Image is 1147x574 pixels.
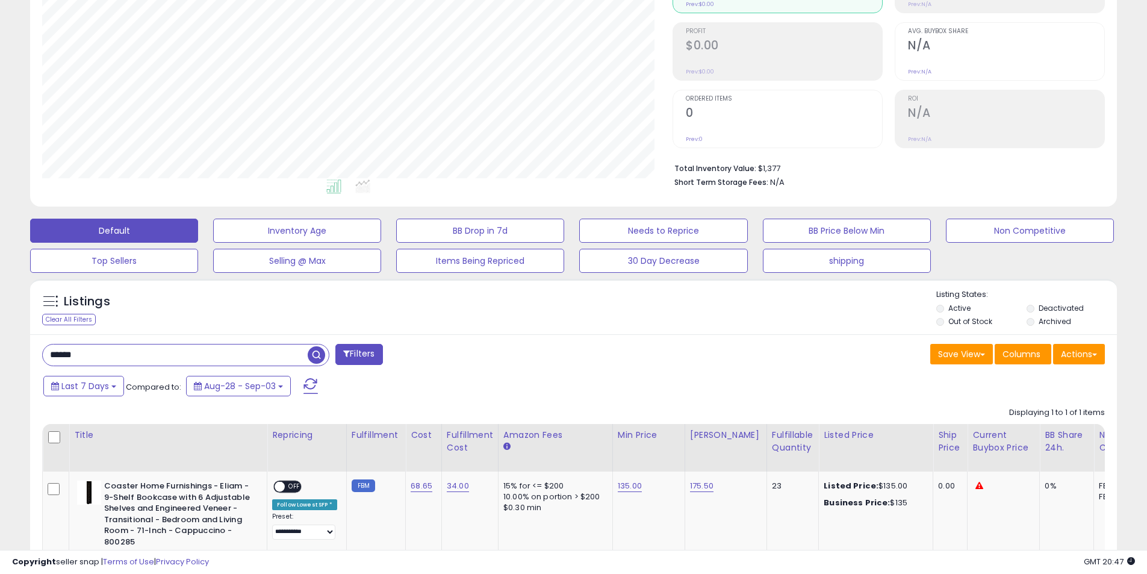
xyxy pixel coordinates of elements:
div: FBM: 6 [1099,491,1139,502]
a: 34.00 [447,480,469,492]
button: Filters [335,344,382,365]
b: Short Term Storage Fees: [674,177,768,187]
button: Aug-28 - Sep-03 [186,376,291,396]
label: Archived [1039,316,1071,326]
button: Top Sellers [30,249,198,273]
div: Min Price [618,429,680,441]
div: seller snap | | [12,557,209,568]
h2: N/A [908,39,1104,55]
button: 30 Day Decrease [579,249,747,273]
span: Ordered Items [686,96,882,102]
div: 10.00% on portion > $200 [503,491,603,502]
h2: $0.00 [686,39,882,55]
div: Repricing [272,429,341,441]
div: $0.30 min [503,502,603,513]
span: OFF [285,482,304,492]
span: Compared to: [126,381,181,393]
div: 23 [772,481,809,491]
label: Out of Stock [948,316,992,326]
h2: 0 [686,106,882,122]
button: Last 7 Days [43,376,124,396]
div: Cost [411,429,437,441]
span: N/A [770,176,785,188]
button: Columns [995,344,1051,364]
h2: N/A [908,106,1104,122]
small: Prev: $0.00 [686,68,714,75]
div: $135 [824,498,924,508]
b: Total Inventory Value: [674,163,756,173]
small: Prev: N/A [908,136,931,143]
div: $135.00 [824,481,924,491]
p: Listing States: [936,289,1117,301]
span: 2025-09-12 20:47 GMT [1084,556,1135,567]
div: Displaying 1 to 1 of 1 items [1009,407,1105,419]
a: 175.50 [690,480,713,492]
div: 0.00 [938,481,958,491]
button: shipping [763,249,931,273]
h5: Listings [64,293,110,310]
div: Num of Comp. [1099,429,1143,454]
button: Items Being Repriced [396,249,564,273]
small: FBM [352,479,375,492]
b: Listed Price: [824,480,878,491]
div: Preset: [272,513,337,540]
span: Profit [686,28,882,35]
div: Amazon Fees [503,429,608,441]
div: Fulfillment [352,429,400,441]
div: Listed Price [824,429,928,441]
a: Terms of Use [103,556,154,567]
li: $1,377 [674,160,1096,175]
div: Ship Price [938,429,962,454]
button: Needs to Reprice [579,219,747,243]
button: BB Drop in 7d [396,219,564,243]
small: Prev: 0 [686,136,703,143]
div: 15% for <= $200 [503,481,603,491]
label: Deactivated [1039,303,1084,313]
img: 21SS4goNPOL._SL40_.jpg [77,481,101,505]
span: Aug-28 - Sep-03 [204,380,276,392]
small: Prev: N/A [908,68,931,75]
a: 68.65 [411,480,432,492]
span: Columns [1002,348,1040,360]
span: Avg. Buybox Share [908,28,1104,35]
span: Last 7 Days [61,380,109,392]
div: Title [74,429,262,441]
button: Save View [930,344,993,364]
div: Fulfillable Quantity [772,429,813,454]
a: Privacy Policy [156,556,209,567]
small: Prev: N/A [908,1,931,8]
small: Prev: $0.00 [686,1,714,8]
div: BB Share 24h. [1045,429,1089,454]
div: Follow Lowest SFP * [272,499,337,510]
div: [PERSON_NAME] [690,429,762,441]
button: Default [30,219,198,243]
div: Fulfillment Cost [447,429,493,454]
div: Clear All Filters [42,314,96,325]
div: 0% [1045,481,1084,491]
button: Inventory Age [213,219,381,243]
label: Active [948,303,971,313]
button: Selling @ Max [213,249,381,273]
div: Current Buybox Price [972,429,1034,454]
b: Business Price: [824,497,890,508]
button: Non Competitive [946,219,1114,243]
strong: Copyright [12,556,56,567]
button: Actions [1053,344,1105,364]
span: ROI [908,96,1104,102]
button: BB Price Below Min [763,219,931,243]
div: FBA: 0 [1099,481,1139,491]
b: Coaster Home Furnishings - Eliam - 9-Shelf Bookcase with 6 Adjustable Shelves and Engineered Vene... [104,481,250,551]
a: 135.00 [618,480,642,492]
small: Amazon Fees. [503,441,511,452]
